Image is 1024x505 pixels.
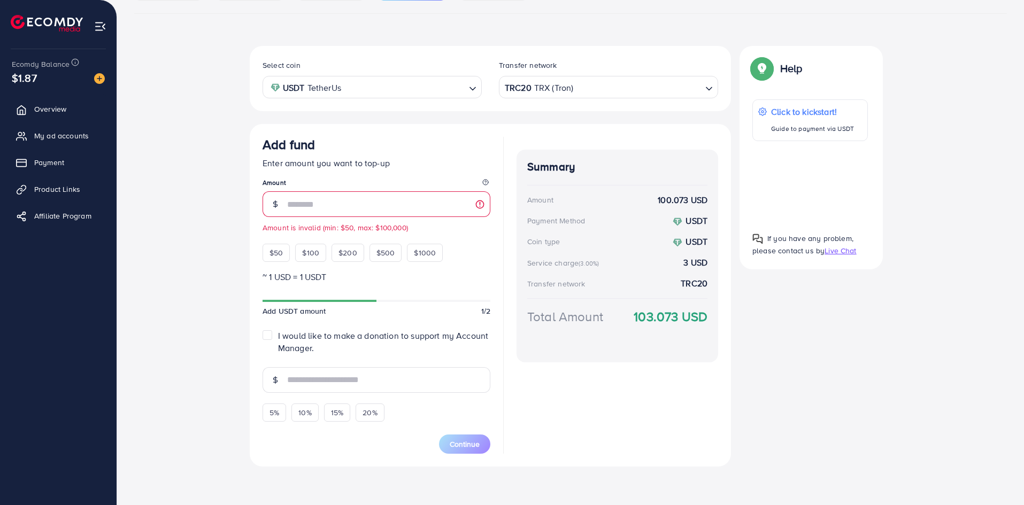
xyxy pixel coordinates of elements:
a: Overview [8,98,109,120]
span: Affiliate Program [34,211,91,221]
span: Payment [34,157,64,168]
span: Ecomdy Balance [12,59,70,69]
strong: TRC20 [681,277,707,290]
div: Payment Method [527,215,585,226]
legend: Amount [263,178,490,191]
label: Select coin [263,60,301,71]
small: Amount is invalid (min: $50, max: $100,000) [263,222,490,233]
a: Product Links [8,178,109,200]
label: Transfer network [499,60,557,71]
input: Search for option [344,79,465,96]
h4: Summary [527,160,707,174]
p: ~ 1 USD = 1 USDT [263,270,490,283]
span: I would like to make a donation to support my Account Manager. [278,330,488,354]
span: Product Links [34,184,80,195]
strong: USDT [283,80,305,96]
div: Amount [527,195,553,205]
a: My ad accounts [8,125,109,146]
img: menu [94,20,106,33]
span: $1000 [414,247,436,258]
span: 10% [298,407,311,418]
span: 5% [270,407,279,418]
span: Live Chat [825,245,856,256]
p: Guide to payment via USDT [771,122,854,135]
img: Popup guide [752,59,772,78]
img: coin [673,238,682,247]
img: Popup guide [752,234,763,244]
span: $100 [302,247,319,258]
img: image [94,73,105,84]
span: My ad accounts [34,130,89,141]
iframe: Chat [979,457,1016,497]
div: Service charge [527,258,602,268]
span: $50 [270,247,283,258]
span: Overview [34,104,66,114]
strong: TRC20 [505,80,532,96]
h3: Add fund [263,137,315,152]
img: logo [11,15,83,32]
span: 20% [363,407,377,418]
strong: USDT [686,236,707,247]
span: If you have any problem, please contact us by [752,233,853,256]
div: Transfer network [527,278,586,289]
button: Continue [439,434,490,454]
p: Click to kickstart! [771,105,854,118]
p: Enter amount you want to top-up [263,157,490,169]
img: coin [271,83,280,92]
span: Add USDT amount [263,306,326,316]
span: $200 [338,247,357,258]
span: TetherUs [307,80,341,96]
div: Search for option [499,76,718,98]
strong: 100.073 USD [658,194,707,206]
p: Help [780,62,803,75]
div: Total Amount [527,307,603,326]
span: TRX (Tron) [534,80,574,96]
div: Search for option [263,76,482,98]
strong: USDT [686,215,707,227]
span: $500 [376,247,395,258]
a: Payment [8,152,109,173]
a: Affiliate Program [8,205,109,227]
span: 15% [331,407,343,418]
span: $1.87 [12,70,37,86]
div: Coin type [527,236,560,247]
span: 1/2 [481,306,490,316]
small: (3.00%) [579,259,599,268]
span: Continue [450,439,480,449]
input: Search for option [574,79,701,96]
img: coin [673,217,682,227]
strong: 3 USD [683,257,707,269]
strong: 103.073 USD [634,307,707,326]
